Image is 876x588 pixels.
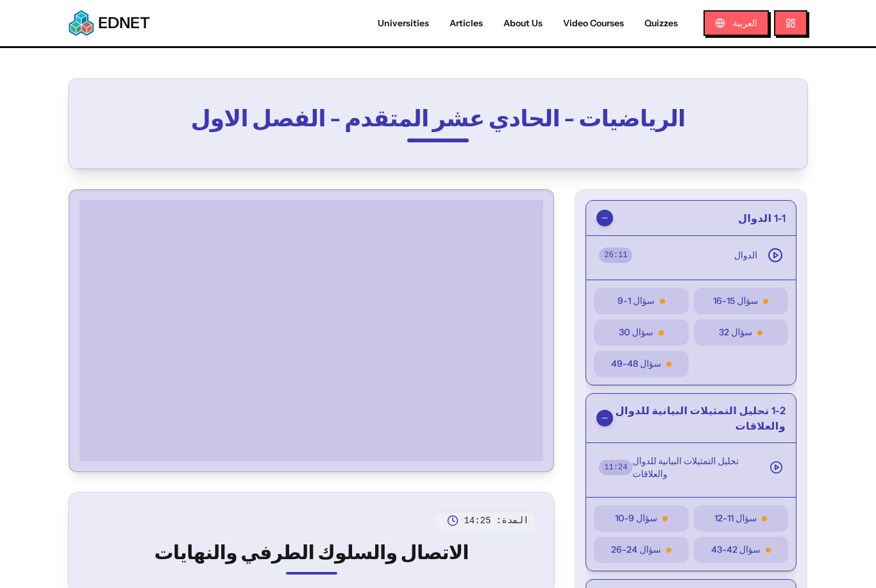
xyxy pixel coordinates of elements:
[618,294,654,308] span: سؤال 1-9
[594,351,688,377] button: سؤال 48-49
[599,460,632,475] span: 11 : 24
[594,537,688,563] button: سؤال 24-26
[594,505,688,532] button: سؤال 9-10
[493,17,553,30] a: About Us
[439,17,493,30] a: Articles
[613,403,786,433] span: 1-2 تحليل التمثيلات البيانية للدوال والعلاقات
[611,357,661,371] span: سؤال 48-49
[131,105,745,131] h2: الرياضيات - الحادي عشر المتقدم - الفصل الاول
[694,319,788,346] button: سؤال 32
[591,448,791,487] button: تحليل التمثيلات البيانية للدوال والعلاقات11:24
[594,288,688,314] button: سؤال 1-9
[619,326,653,339] span: سؤال 30
[711,543,761,557] span: سؤال 42-43
[591,241,791,269] button: الدوال26:11
[734,249,757,262] span: الدوال
[594,319,688,346] button: سؤال 30
[464,514,528,527] span: المدة: 14:25
[87,541,536,564] h2: الاتصال والسلوك الطرفي والنهايات
[611,543,661,557] span: سؤال 24-26
[69,10,94,36] img: EDNET
[719,326,752,339] span: سؤال 32
[694,288,788,314] button: سؤال 15-16
[632,455,759,480] span: تحليل التمثيلات البيانية للدوال والعلاقات
[714,512,757,525] span: سؤال 11-12
[586,394,796,443] button: 1-2 تحليل التمثيلات البيانية للدوال والعلاقات
[694,537,788,563] button: سؤال 42-43
[69,10,150,36] a: EDNETEDNET
[713,294,758,308] span: سؤال 15-16
[367,17,439,30] a: Universities
[703,10,769,36] button: العربية
[634,17,688,30] a: Quizzes
[98,13,150,33] span: EDNET
[586,201,796,236] button: 1-1 الدوال
[553,17,634,30] a: Video Courses
[599,248,632,263] span: 26 : 11
[738,210,786,226] span: 1-1 الدوال
[615,512,657,525] span: سؤال 9-10
[694,505,788,532] button: سؤال 11-12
